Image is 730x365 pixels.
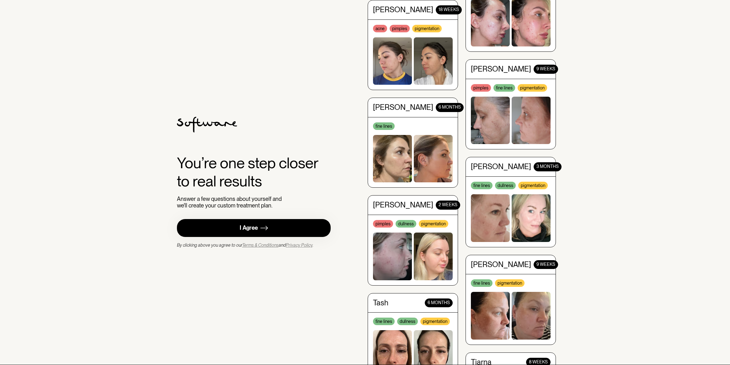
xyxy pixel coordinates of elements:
[495,279,525,286] div: pigmentation
[373,219,393,227] div: pimples
[493,83,515,91] div: fine lines
[518,181,548,189] div: pigmentation
[534,64,558,73] div: 9 WEEKS
[177,242,313,248] div: By clicking above you agree to our and .
[471,259,531,268] div: [PERSON_NAME]
[471,162,531,171] div: [PERSON_NAME]
[242,243,279,248] a: Terms & Conditions
[471,64,531,73] div: [PERSON_NAME]
[471,279,493,286] div: fine lines
[397,317,418,325] div: dullness
[534,259,558,268] div: 9 WEEKS
[396,219,416,227] div: dullness
[373,5,433,14] div: [PERSON_NAME]
[177,154,331,190] div: You’re one step closer to real results
[390,24,410,32] div: pimples
[436,200,460,209] div: 2 WEEKS
[436,102,464,111] div: 6 months
[518,83,547,91] div: pigmentation
[373,200,433,209] div: [PERSON_NAME]
[373,298,388,307] div: Tash
[495,181,516,189] div: dullness
[177,219,331,237] a: I Agree
[412,24,442,32] div: pigmentation
[373,122,395,129] div: fine lines
[419,219,448,227] div: pigmentation
[471,83,491,91] div: pimples
[286,243,312,248] a: Privacy Policy
[425,298,453,307] div: 6 MONTHS
[240,224,258,232] div: I Agree
[436,5,462,14] div: 18 WEEKS
[420,317,450,325] div: pigmentation
[177,196,285,209] div: Answer a few questions about yourself and we'll create your custom treatment plan.
[373,102,433,111] div: [PERSON_NAME]
[373,317,395,325] div: fine lines
[373,24,387,32] div: acne
[471,181,493,189] div: fine lines
[534,162,562,171] div: 3 MONTHS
